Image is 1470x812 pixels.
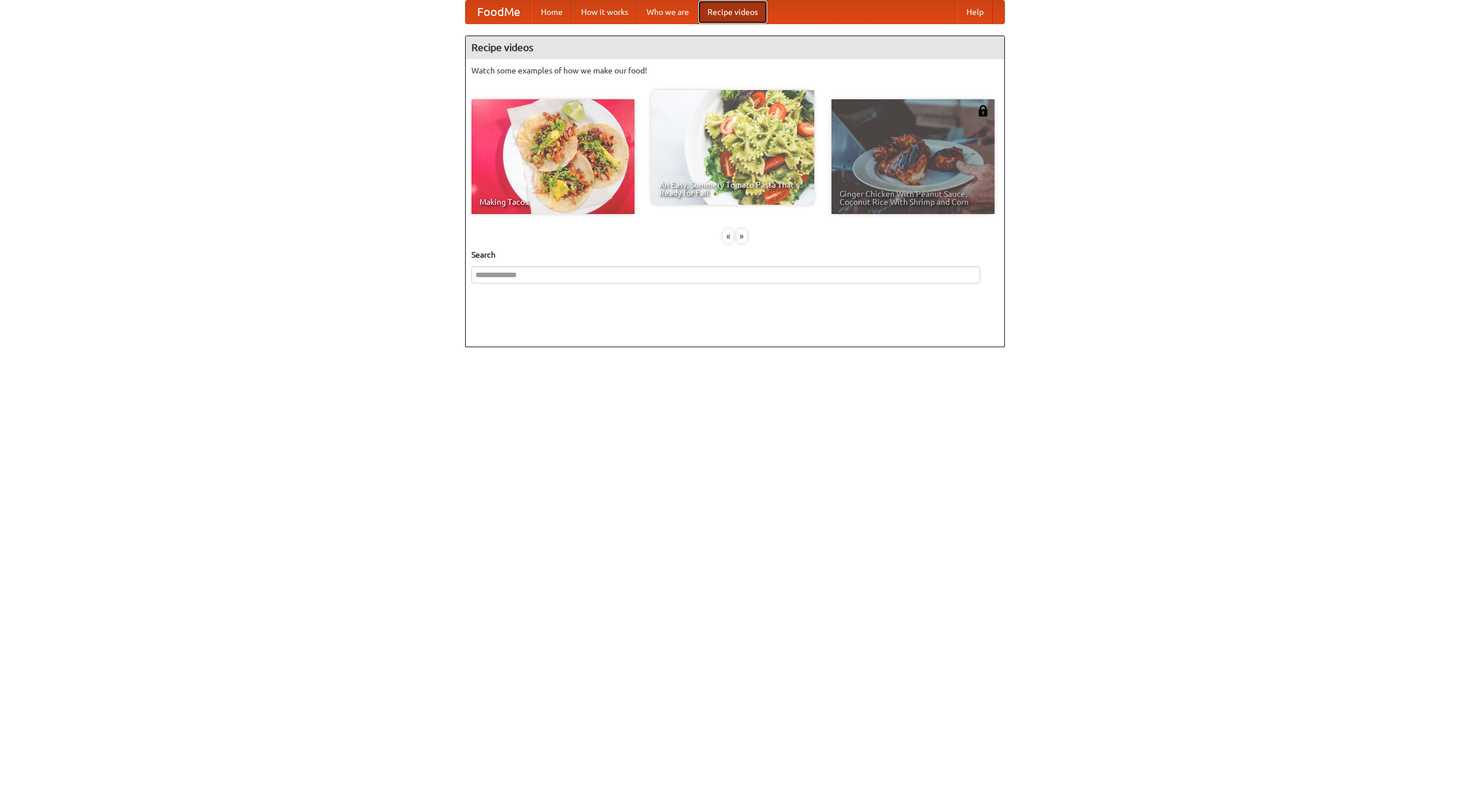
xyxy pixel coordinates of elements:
div: » [737,229,747,243]
a: How it works [572,1,637,24]
h5: Search [471,249,999,261]
h4: Recipe videos [466,36,1004,59]
a: Help [957,1,993,24]
img: 483408.png [977,105,989,116]
span: An Easy, Summery Tomato Pasta That's Ready for Fall [659,181,806,197]
div: « [723,229,733,243]
a: Home [532,1,572,24]
a: FoodMe [466,1,532,24]
p: Watch some examples of how we make our food! [471,65,999,76]
span: Making Tacos [479,198,626,206]
a: Making Tacos [471,99,635,214]
a: Recipe videos [698,1,767,24]
a: An Easy, Summery Tomato Pasta That's Ready for Fall [651,90,814,205]
a: Who we are [637,1,698,24]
